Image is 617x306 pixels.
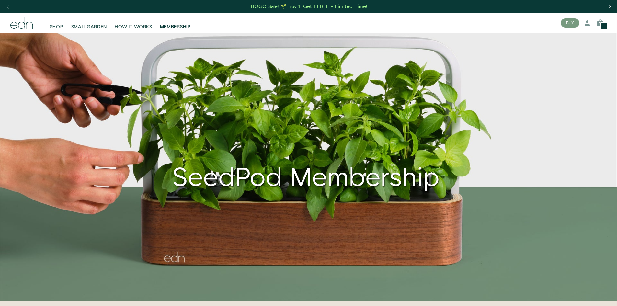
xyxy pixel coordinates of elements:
div: SeedPod Membership [10,147,601,194]
a: HOW IT WORKS [111,16,156,30]
a: SMALLGARDEN [67,16,111,30]
span: HOW IT WORKS [115,24,152,30]
span: 1 [603,25,605,28]
span: SMALLGARDEN [71,24,107,30]
a: MEMBERSHIP [156,16,195,30]
span: SHOP [50,24,63,30]
a: SHOP [46,16,67,30]
button: BUY [561,18,579,28]
a: BOGO Sale! 🌱 Buy 1, Get 1 FREE – Limited Time! [250,2,368,12]
div: BOGO Sale! 🌱 Buy 1, Get 1 FREE – Limited Time! [251,3,367,10]
span: MEMBERSHIP [160,24,191,30]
